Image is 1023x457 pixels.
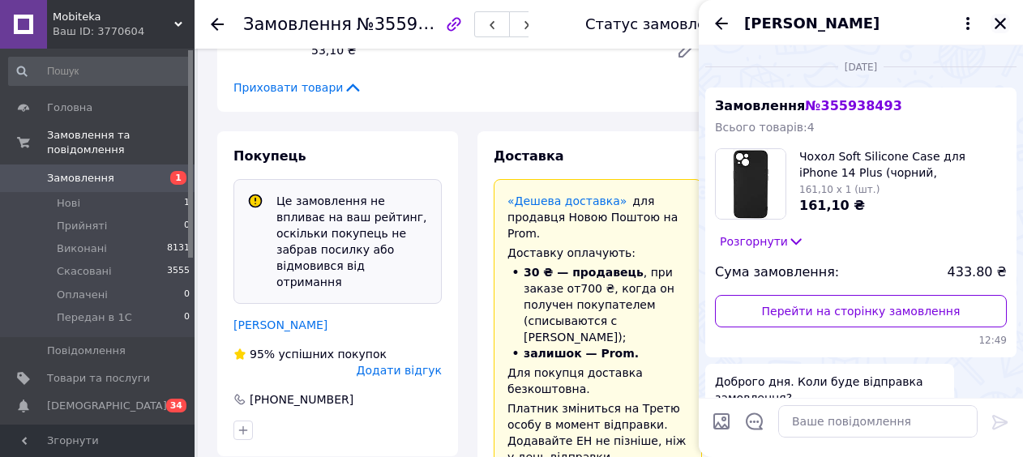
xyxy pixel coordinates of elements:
span: 12:49 06.08.2025 [715,334,1007,348]
a: Перейти на сторінку замовлення [715,295,1007,327]
span: [PERSON_NAME] [744,13,880,34]
span: Замовлення та повідомлення [47,128,195,157]
span: Нові [57,196,80,211]
span: 8131 [167,241,190,256]
span: Mobiteka [53,10,174,24]
span: Доброго дня. Коли буде відправка замовлення? [715,374,944,406]
span: Передан в 1С [57,310,132,325]
span: Скасовані [57,264,112,279]
span: 1 [170,171,186,185]
span: Замовлення [715,98,902,113]
span: Покупець [233,148,306,164]
div: Повернутися назад [211,16,224,32]
div: Це замовлення не впливає на ваш рейтинг, оскільки покупець не забрав посилку або відмовився від о... [270,193,434,290]
div: Статус замовлення [585,16,734,32]
span: Додати відгук [357,364,442,377]
div: для продавця Новою Поштою на Prom. [507,193,688,241]
button: Відкрити шаблони відповідей [744,411,765,432]
span: 34 [166,399,186,412]
div: [PHONE_NUMBER] [248,391,355,408]
span: 0 [184,288,190,302]
span: 3555 [167,264,190,279]
span: Доставка [494,148,564,164]
span: Сума замовлення: [715,263,839,282]
span: залишок — Prom. [524,347,639,360]
span: Приховати товари [233,79,362,96]
a: [PERSON_NAME] [233,318,327,331]
span: 161,10 ₴ [799,198,865,213]
span: 95% [250,348,275,361]
input: Пошук [8,57,191,86]
span: 0 [184,219,190,233]
span: 0 [184,310,190,325]
button: [PERSON_NAME] [744,13,978,34]
span: Повідомлення [47,344,126,358]
div: Доставку оплачують: [507,245,688,261]
span: Оплачені [57,288,108,302]
div: 06.08.2025 [705,58,1017,75]
span: Головна [47,100,92,115]
span: 1 [184,196,190,211]
span: Виконані [57,241,107,256]
span: [DEMOGRAPHIC_DATA] [47,399,167,413]
span: Всього товарів: 4 [715,121,815,134]
button: Назад [712,14,731,33]
a: «Дешева доставка» [507,194,627,207]
span: Замовлення [243,15,352,34]
li: , при заказе от 700 ₴ , когда он получен покупателем (списываются с [PERSON_NAME]); [507,264,688,345]
span: [DATE] [838,61,884,75]
span: 161,10 x 1 (шт.) [799,184,880,195]
span: Товари та послуги [47,371,150,386]
div: 53,10 ₴ [305,39,663,62]
img: 6405800106_w160_h160_chohol-soft-silicone.jpg [716,149,785,219]
span: 30 ₴ — продавець [524,266,644,279]
span: 433.80 ₴ [948,263,1007,282]
span: №355938493 [357,14,472,34]
span: Прийняті [57,219,107,233]
span: Чохол Soft Silicone Case для iPhone 14 Plus (чорний, мікрофібра) [799,148,1007,181]
span: Замовлення [47,171,114,186]
div: успішних покупок [233,346,387,362]
a: Редагувати [670,34,702,66]
button: Розгорнути [715,233,809,250]
div: Ваш ID: 3770604 [53,24,195,39]
span: № 355938493 [805,98,901,113]
div: Для покупця доставка безкоштовна. [507,365,688,397]
button: Закрити [991,14,1010,33]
